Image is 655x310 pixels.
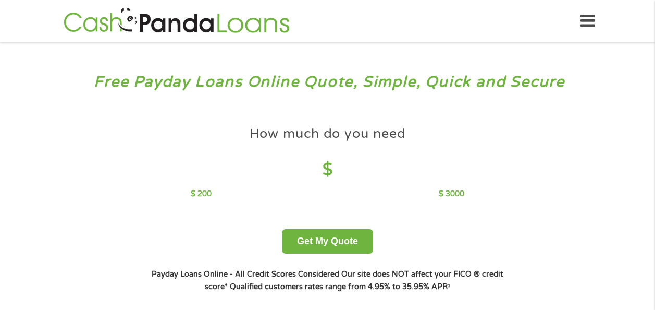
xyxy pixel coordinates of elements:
h4: How much do you need [250,125,406,142]
strong: Our site does NOT affect your FICO ® credit score* [205,270,503,291]
strong: Qualified customers rates range from 4.95% to 35.95% APR¹ [230,282,450,291]
strong: Payday Loans Online - All Credit Scores Considered [152,270,339,279]
p: $ 200 [191,188,212,200]
p: $ 3000 [439,188,464,200]
button: Get My Quote [282,229,373,254]
h3: Free Payday Loans Online Quote, Simple, Quick and Secure [30,73,625,92]
h4: $ [191,159,464,181]
img: GetLoanNow Logo [60,6,293,36]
